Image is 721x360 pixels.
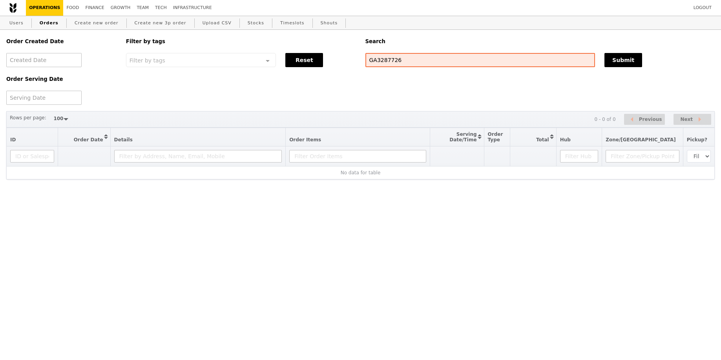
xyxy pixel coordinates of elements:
[114,150,282,163] input: Filter by Address, Name, Email, Mobile
[10,137,16,143] span: ID
[365,53,595,67] input: Search any field
[687,137,707,143] span: Pickup?
[126,38,356,44] h5: Filter by tags
[10,150,54,163] input: ID or Salesperson name
[6,53,82,67] input: Created Date
[318,16,341,30] a: Shouts
[9,3,16,13] img: Grain logo
[560,150,599,163] input: Filter Hub
[245,16,267,30] a: Stocks
[6,38,117,44] h5: Order Created Date
[277,16,307,30] a: Timeslots
[130,57,165,64] span: Filter by tags
[114,137,133,143] span: Details
[10,170,711,175] div: No data for table
[6,91,82,105] input: Serving Date
[199,16,235,30] a: Upload CSV
[37,16,62,30] a: Orders
[365,38,715,44] h5: Search
[639,115,662,124] span: Previous
[131,16,190,30] a: Create new 3p order
[594,117,615,122] div: 0 - 0 of 0
[285,53,323,67] button: Reset
[624,114,665,125] button: Previous
[674,114,711,125] button: Next
[71,16,122,30] a: Create new order
[488,132,503,143] span: Order Type
[6,16,27,30] a: Users
[604,53,642,67] button: Submit
[6,76,117,82] h5: Order Serving Date
[10,114,46,122] label: Rows per page:
[606,150,679,163] input: Filter Zone/Pickup Point
[606,137,676,143] span: Zone/[GEOGRAPHIC_DATA]
[560,137,571,143] span: Hub
[289,137,321,143] span: Order Items
[680,115,693,124] span: Next
[289,150,426,163] input: Filter Order Items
